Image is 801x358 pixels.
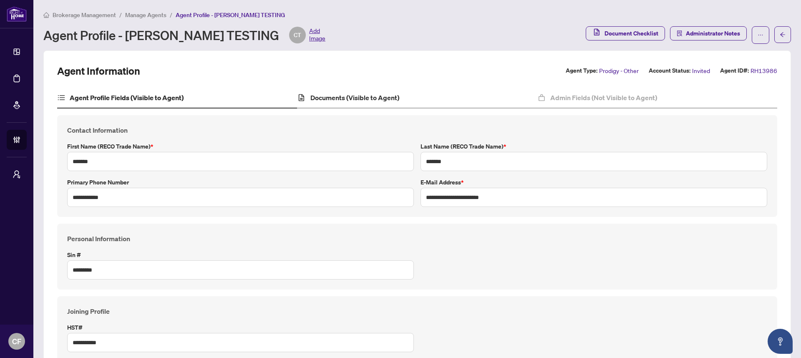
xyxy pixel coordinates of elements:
label: HST# [67,323,414,332]
h4: Agent Profile Fields (Visible to Agent) [70,93,184,103]
h2: Agent Information [57,64,140,78]
span: Add Image [309,27,325,43]
label: Sin # [67,250,414,260]
span: home [43,12,49,18]
h4: Joining Profile [67,306,767,316]
span: RH13986 [751,66,777,76]
span: Agent Profile - [PERSON_NAME] TESTING [176,11,285,19]
div: Agent Profile - [PERSON_NAME] TESTING [43,27,325,43]
span: ellipsis [758,32,763,38]
li: / [170,10,172,20]
img: logo [7,6,27,22]
label: Agent ID#: [720,66,749,76]
li: / [119,10,122,20]
label: Account Status: [649,66,690,76]
button: Document Checklist [586,26,665,40]
label: First Name (RECO Trade Name) [67,142,414,151]
h4: Documents (Visible to Agent) [310,93,399,103]
button: Open asap [768,329,793,354]
h4: Contact Information [67,125,767,135]
span: solution [677,30,683,36]
span: CF [12,335,21,347]
label: E-mail Address [421,178,767,187]
button: Administrator Notes [670,26,747,40]
span: user-switch [13,170,21,179]
h4: Personal Information [67,234,767,244]
label: Agent Type: [566,66,597,76]
span: Brokerage Management [53,11,116,19]
span: Invited [692,66,710,76]
h4: Admin Fields (Not Visible to Agent) [550,93,657,103]
span: Administrator Notes [686,27,740,40]
label: Last Name (RECO Trade Name) [421,142,767,151]
label: Primary Phone Number [67,178,414,187]
span: Manage Agents [125,11,166,19]
span: arrow-left [780,32,786,38]
span: Document Checklist [605,27,658,40]
span: CT [294,30,301,40]
span: Prodigy - Other [599,66,639,76]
